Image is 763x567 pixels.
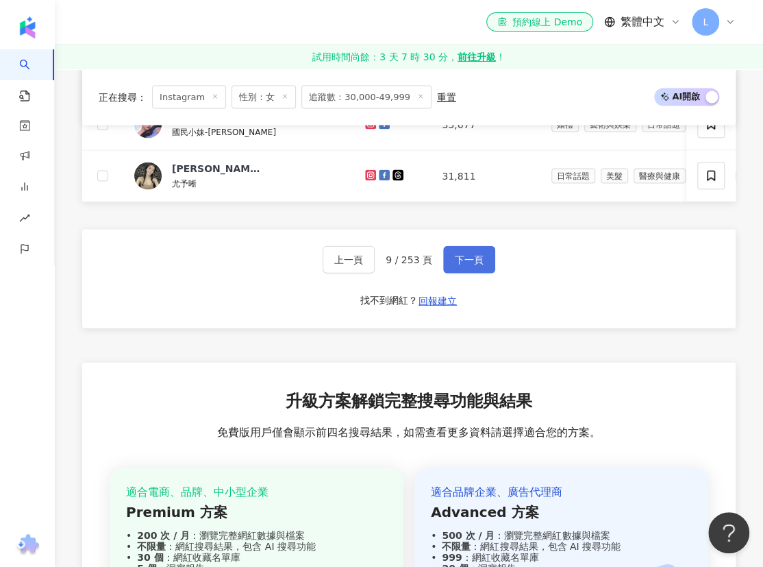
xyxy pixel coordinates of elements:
strong: 999 [442,552,462,563]
button: 下一頁 [443,246,495,274]
span: L [703,14,708,29]
strong: 30 個 [137,552,163,563]
button: 上一頁 [323,246,375,274]
span: 追蹤數：30,000-49,999 [301,85,431,108]
span: 繁體中文 [621,14,664,29]
div: 重置 [437,91,456,102]
span: 上一頁 [334,254,363,265]
a: search [19,49,47,103]
a: 預約線上 Demo [486,12,593,32]
span: 回報建立 [418,295,457,306]
button: 回報建立 [418,290,458,312]
strong: 500 次 / 月 [442,530,495,541]
div: ：網紅搜尋結果，包含 AI 搜尋功能 [126,541,387,552]
span: rise [19,204,30,235]
span: 下一頁 [455,254,484,265]
div: Advanced 方案 [431,503,692,522]
div: ：網紅收藏名單庫 [126,552,387,563]
strong: 不限量 [442,541,471,552]
div: 預約線上 Demo [497,15,582,29]
span: 國民小妹-[PERSON_NAME] [172,128,276,137]
div: 找不到網紅？ [360,294,418,308]
div: ：瀏覽完整網紅數據與檔案 [126,530,387,541]
div: Premium 方案 [126,503,387,522]
span: 性別：女 [232,85,296,108]
div: 適合品牌企業、廣告代理商 [431,485,692,500]
td: 31,811 [431,151,540,202]
span: Instagram [152,85,226,108]
div: ：瀏覽完整網紅數據與檔案 [431,530,692,541]
span: 正在搜尋 ： [99,91,147,102]
img: KOL Avatar [134,162,162,190]
a: KOL Avatar[PERSON_NAME]尤予晰 [134,162,343,191]
span: 免費版用戶僅會顯示前四名搜尋結果，如需查看更多資料請選擇適合您的方案。 [217,425,601,440]
iframe: Help Scout Beacon - Open [708,512,749,553]
span: 日常話題 [551,169,595,184]
span: 9 / 253 頁 [386,254,432,265]
div: [PERSON_NAME] [172,162,261,176]
td: 35,677 [431,99,540,151]
strong: 不限量 [137,541,166,552]
span: 尤予晰 [172,179,197,189]
img: chrome extension [14,534,41,556]
div: 適合電商、品牌、中小型企業 [126,485,387,500]
strong: 前往升級 [458,50,496,64]
span: 美髮 [601,169,628,184]
strong: 200 次 / 月 [137,530,190,541]
span: 醫療與健康 [634,169,686,184]
a: 試用時間尚餘：3 天 7 時 30 分，前往升級！ [55,45,763,69]
span: 升級方案解鎖完整搜尋功能與結果 [286,390,532,413]
img: logo icon [16,16,38,38]
div: ：網紅收藏名單庫 [431,552,692,563]
div: ：網紅搜尋結果，包含 AI 搜尋功能 [431,541,692,552]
